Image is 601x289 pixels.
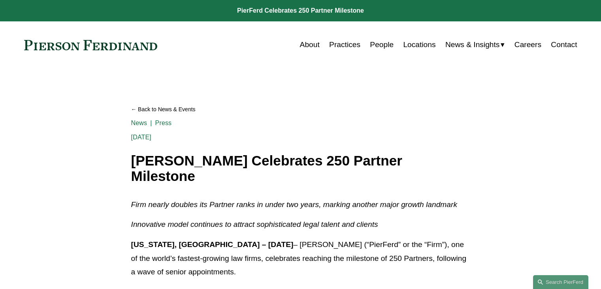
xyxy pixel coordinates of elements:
[551,37,577,52] a: Contact
[131,153,470,184] h1: [PERSON_NAME] Celebrates 250 Partner Milestone
[329,37,360,52] a: Practices
[155,120,172,126] a: Press
[131,120,147,126] a: News
[131,103,470,116] a: Back to News & Events
[131,134,151,141] span: [DATE]
[403,37,435,52] a: Locations
[445,38,500,52] span: News & Insights
[445,37,505,52] a: folder dropdown
[300,37,320,52] a: About
[370,37,394,52] a: People
[131,240,294,249] strong: [US_STATE], [GEOGRAPHIC_DATA] – [DATE]
[131,238,470,279] p: – [PERSON_NAME] (“PierFerd” or the “Firm”), one of the world’s fastest-growing law firms, celebra...
[514,37,541,52] a: Careers
[131,200,457,209] em: Firm nearly doubles its Partner ranks in under two years, marking another major growth landmark
[533,275,588,289] a: Search this site
[131,220,378,228] em: Innovative model continues to attract sophisticated legal talent and clients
